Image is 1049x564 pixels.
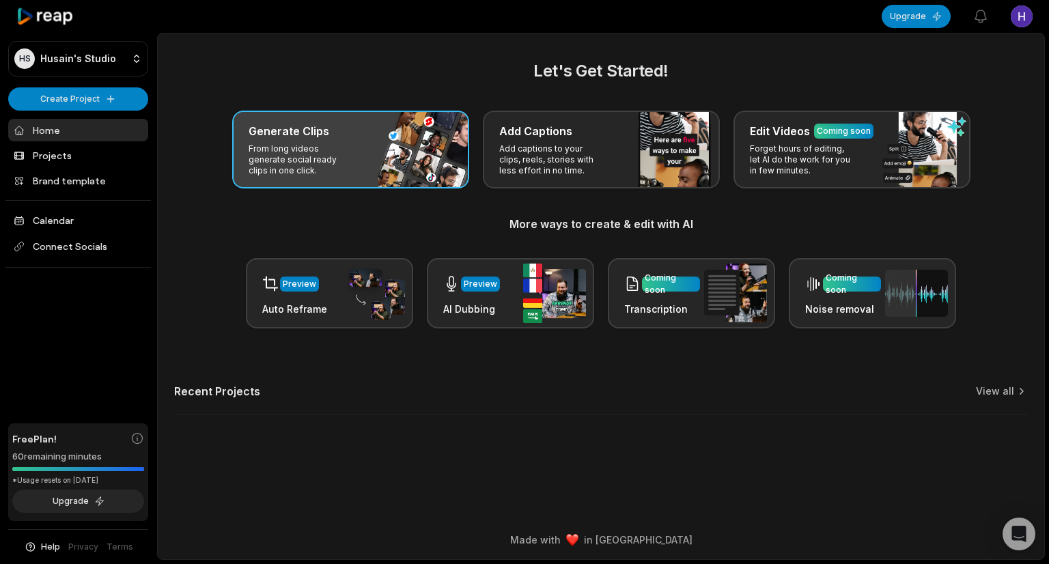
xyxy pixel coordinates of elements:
button: Create Project [8,87,148,111]
a: View all [976,384,1014,398]
div: Open Intercom Messenger [1003,518,1035,550]
div: Coming soon [817,125,871,137]
img: ai_dubbing.png [523,264,586,323]
p: Forget hours of editing, let AI do the work for you in few minutes. [750,143,856,176]
p: Add captions to your clips, reels, stories with less effort in no time. [499,143,605,176]
p: From long videos generate social ready clips in one click. [249,143,354,176]
span: Connect Socials [8,234,148,259]
h3: More ways to create & edit with AI [174,216,1028,232]
div: Preview [464,278,497,290]
h3: Auto Reframe [262,302,327,316]
h3: Edit Videos [750,123,810,139]
a: Terms [107,541,133,553]
div: HS [14,48,35,69]
div: Made with in [GEOGRAPHIC_DATA] [170,533,1032,547]
img: heart emoji [566,534,578,546]
img: auto_reframe.png [342,267,405,320]
span: Help [41,541,60,553]
a: Brand template [8,169,148,192]
div: *Usage resets on [DATE] [12,475,144,485]
img: noise_removal.png [885,270,948,317]
div: Preview [283,278,316,290]
h3: Add Captions [499,123,572,139]
div: Coming soon [645,272,697,296]
h2: Recent Projects [174,384,260,398]
div: 60 remaining minutes [12,450,144,464]
h3: Generate Clips [249,123,329,139]
a: Privacy [68,541,98,553]
button: Upgrade [12,490,144,513]
h3: Transcription [624,302,700,316]
div: Coming soon [826,272,878,296]
span: Free Plan! [12,432,57,446]
a: Home [8,119,148,141]
img: transcription.png [704,264,767,322]
button: Upgrade [882,5,951,28]
a: Projects [8,144,148,167]
h3: Noise removal [805,302,881,316]
button: Help [24,541,60,553]
h2: Let's Get Started! [174,59,1028,83]
p: Husain's Studio [40,53,116,65]
a: Calendar [8,209,148,231]
h3: AI Dubbing [443,302,500,316]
